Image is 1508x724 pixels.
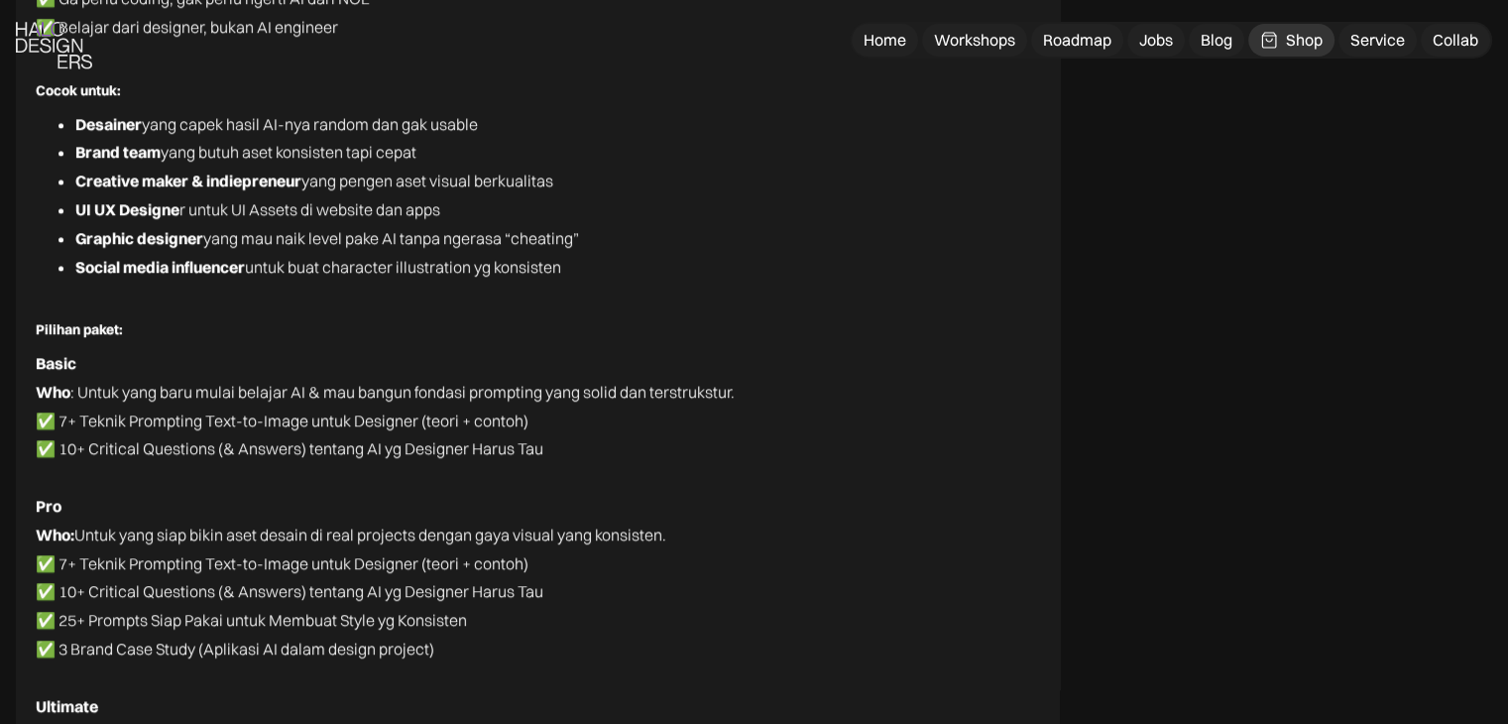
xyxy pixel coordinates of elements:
div: Home [864,30,906,51]
div: Roadmap [1043,30,1111,51]
div: Blog [1201,30,1232,51]
p: ✅ 3 Brand Case Study (Aplikasi AI dalam design project) [36,635,1040,664]
strong: Pro Who: [36,496,74,544]
div: Collab [1433,30,1478,51]
p: ‍ [36,281,1040,309]
a: Jobs [1127,24,1185,57]
p: ✅ 7+ Teknik Prompting Text-to-Image untuk Designer (teori + contoh) [36,549,1040,578]
a: Service [1338,24,1417,57]
strong: UI UX Designe [75,199,179,219]
a: Workshops [922,24,1027,57]
div: Service [1350,30,1405,51]
a: Collab [1421,24,1490,57]
strong: Pilihan paket: [36,320,123,338]
li: yang capek hasil AI-nya random dan gak usable [75,110,1040,139]
p: ‍ [36,664,1040,692]
a: Home [852,24,918,57]
strong: Social media influencer [75,257,245,277]
strong: Basic Who [36,353,76,402]
strong: Desainer [75,114,142,134]
p: ✅ 10+ Critical Questions (& Answers) tentang AI yg Designer Harus Tau [36,434,1040,463]
strong: Brand team [75,142,161,162]
strong: Cocok untuk: [36,81,121,99]
div: Jobs [1139,30,1173,51]
li: untuk buat character illustration yg konsisten [75,253,1040,282]
a: Roadmap [1031,24,1123,57]
a: Blog [1189,24,1244,57]
p: ✅ 7+ Teknik Prompting Text-to-Image untuk Designer (teori + contoh) [36,407,1040,435]
strong: Graphic designer [75,228,203,248]
li: yang butuh aset konsisten tapi cepat [75,138,1040,167]
p: ‍ [36,463,1040,492]
p: Untuk yang siap bikin aset desain di real projects dengan gaya visual yang konsisten. [36,492,1040,549]
div: Shop [1286,30,1323,51]
li: yang mau naik level pake AI tanpa ngerasa “cheating” [75,224,1040,253]
p: ✅ 25+ Prompts Siap Pakai untuk Membuat Style yg Konsisten [36,606,1040,635]
p: ‍ [36,42,1040,70]
li: yang pengen aset visual berkualitas [75,167,1040,195]
strong: Creative maker & indiepreneur [75,171,301,190]
p: ✅ Belajar dari designer, bukan AI engineer [36,13,1040,42]
li: r untuk UI Assets di website dan apps [75,195,1040,224]
div: Workshops [934,30,1015,51]
a: Shop [1248,24,1334,57]
p: : Untuk yang baru mulai belajar AI & mau bangun fondasi prompting yang solid dan terstrukstur. [36,349,1040,407]
p: ✅ 10+ Critical Questions (& Answers) tentang AI yg Designer Harus Tau [36,577,1040,606]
